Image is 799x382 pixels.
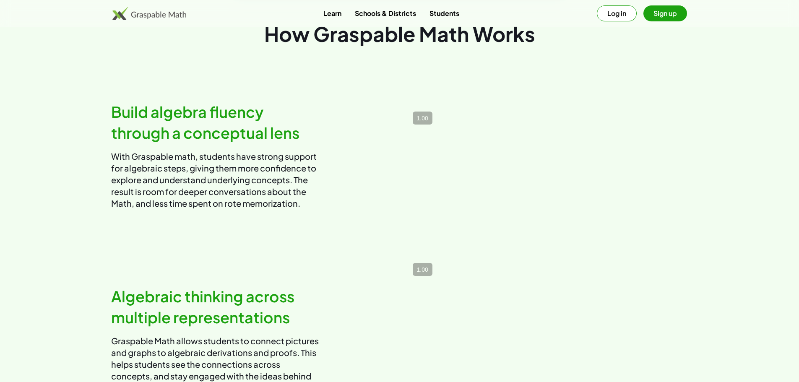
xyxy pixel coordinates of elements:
[111,286,321,328] h2: Algebraic thinking across multiple representations
[111,20,688,48] div: How Graspable Math Works
[111,101,321,144] h2: Build algebra fluency through a conceptual lens
[111,151,321,209] p: With Graspable math, students have strong support for algebraic steps, giving them more confidenc...
[643,5,687,21] button: Sign up
[423,5,466,21] a: Students
[597,5,637,21] button: Log in
[348,5,423,21] a: Schools & Districts
[317,5,348,21] a: Learn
